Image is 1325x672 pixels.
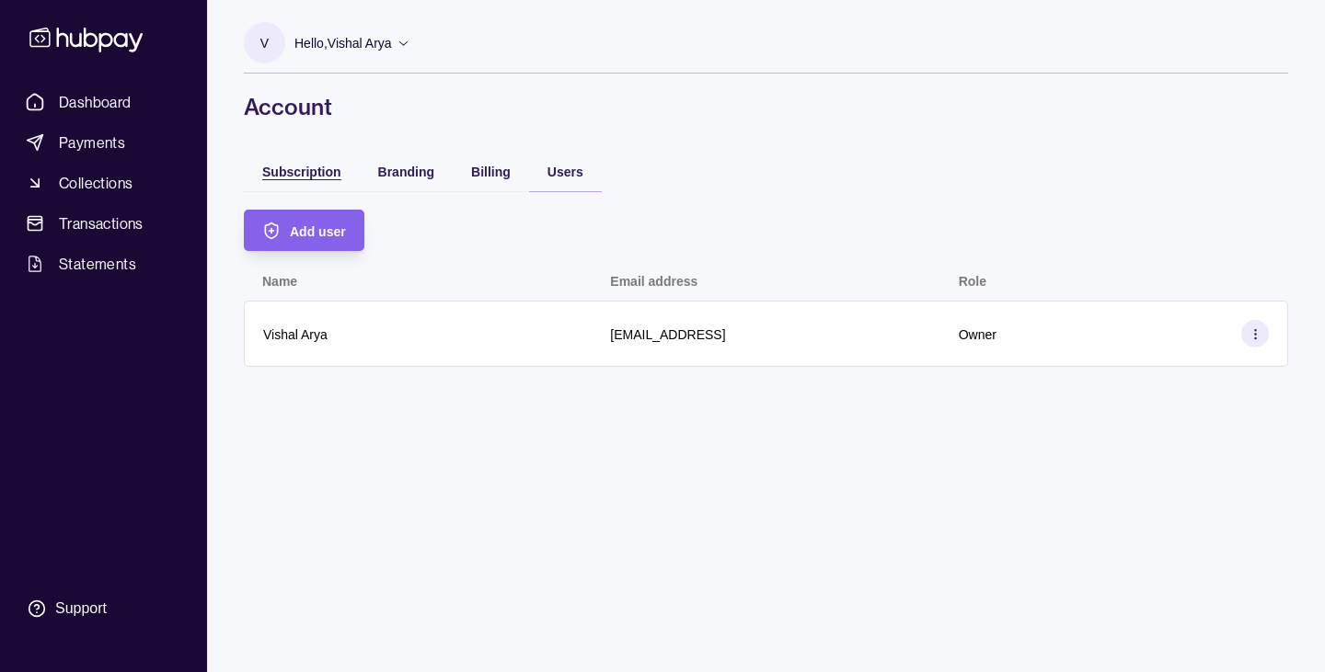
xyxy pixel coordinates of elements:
span: Add user [290,224,346,239]
span: Payments [59,131,125,154]
a: Collections [18,166,189,199]
p: Role [959,274,986,289]
p: Owner [959,327,997,342]
p: Hello, Vishal Arya [294,33,392,53]
span: Statements [59,253,136,275]
a: Statements [18,247,189,280]
p: Email address [610,274,697,289]
a: Dashboard [18,85,189,119]
p: Vishal Arya [263,327,328,342]
span: Collections [59,172,132,194]
span: Subscription [262,165,341,179]
p: [EMAIL_ADDRESS] [610,327,725,342]
a: Payments [18,126,189,159]
span: Branding [378,165,434,179]
h1: Account [244,92,1288,121]
span: Billing [471,165,511,179]
p: Name [262,274,297,289]
span: Transactions [59,212,144,234]
div: Support [55,598,107,619]
a: Support [18,589,189,628]
a: Transactions [18,207,189,240]
button: Add user [244,210,364,251]
span: Users [547,165,583,179]
span: Dashboard [59,91,132,113]
p: V [260,33,269,53]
